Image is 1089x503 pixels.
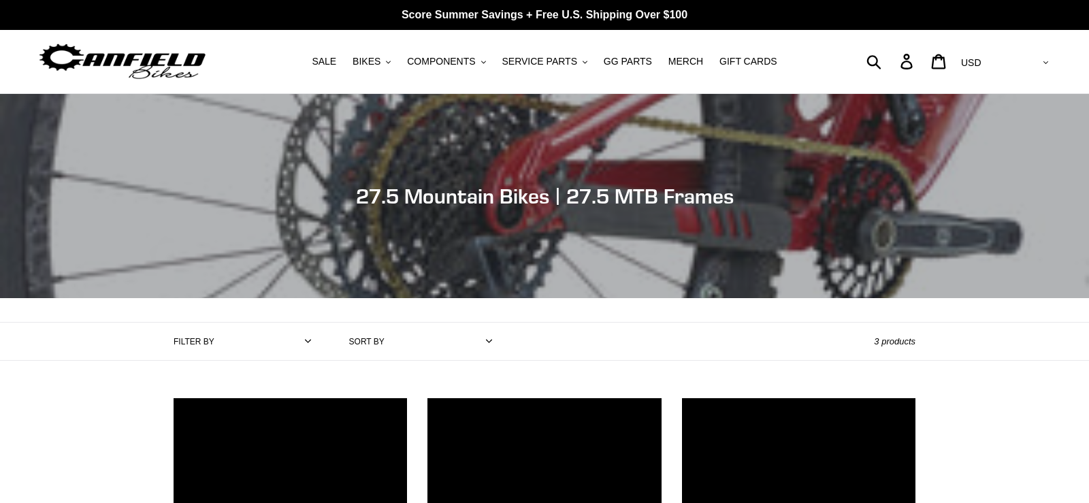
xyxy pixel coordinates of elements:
span: 27.5 Mountain Bikes | 27.5 MTB Frames [356,184,734,208]
label: Sort by [349,336,385,348]
label: Filter by [174,336,214,348]
span: GG PARTS [604,56,652,67]
input: Search [874,46,909,76]
a: MERCH [662,52,710,71]
img: Canfield Bikes [37,40,208,83]
span: SALE [312,56,336,67]
span: COMPONENTS [407,56,475,67]
span: MERCH [668,56,703,67]
button: COMPONENTS [400,52,492,71]
a: GG PARTS [597,52,659,71]
a: SALE [305,52,343,71]
button: SERVICE PARTS [495,52,594,71]
a: GIFT CARDS [713,52,784,71]
span: BIKES [353,56,380,67]
span: SERVICE PARTS [502,56,576,67]
button: BIKES [346,52,397,71]
span: 3 products [874,336,915,346]
span: GIFT CARDS [719,56,777,67]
